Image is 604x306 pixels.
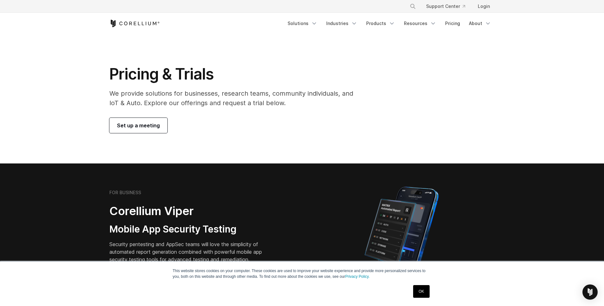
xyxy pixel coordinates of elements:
[109,190,141,195] h6: FOR BUSINESS
[407,1,419,12] button: Search
[284,18,321,29] a: Solutions
[109,20,160,27] a: Corellium Home
[582,284,598,300] div: Open Intercom Messenger
[322,18,361,29] a: Industries
[109,118,167,133] a: Set up a meeting
[173,268,432,279] p: This website stores cookies on your computer. These cookies are used to improve your website expe...
[473,1,495,12] a: Login
[284,18,495,29] div: Navigation Menu
[109,204,272,218] h2: Corellium Viper
[109,65,362,84] h1: Pricing & Trials
[109,223,272,235] h3: Mobile App Security Testing
[109,240,272,263] p: Security pentesting and AppSec teams will love the simplicity of automated report generation comb...
[402,1,495,12] div: Navigation Menu
[362,18,399,29] a: Products
[354,184,449,295] img: Corellium MATRIX automated report on iPhone showing app vulnerability test results across securit...
[413,285,429,298] a: OK
[109,89,362,108] p: We provide solutions for businesses, research teams, community individuals, and IoT & Auto. Explo...
[400,18,440,29] a: Resources
[345,274,370,279] a: Privacy Policy.
[117,122,160,129] span: Set up a meeting
[421,1,470,12] a: Support Center
[441,18,464,29] a: Pricing
[465,18,495,29] a: About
